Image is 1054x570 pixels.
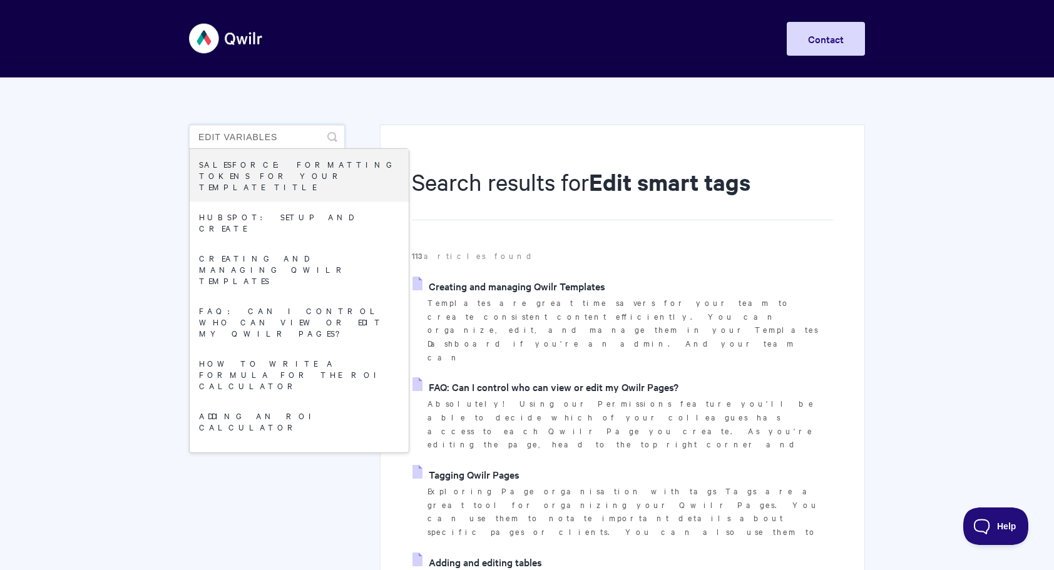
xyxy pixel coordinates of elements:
p: Exploring Page organisation with tags Tags are a great tool for organizing your Qwilr Pages. You ... [427,484,833,539]
p: articles found [412,249,833,263]
a: Creating and managing Qwilr Templates [190,243,409,295]
a: Salesforce: Formatting Tokens for your Template title [190,149,409,201]
p: Absolutely! Using our Permissions feature you'll be able to decide which of your colleagues has a... [427,397,833,451]
strong: 113 [412,250,424,262]
a: Adding an ROI calculator [190,400,409,442]
iframe: Toggle Customer Support [963,507,1029,545]
a: Contact [787,22,865,56]
h1: Search results for [412,166,833,220]
input: Search [189,125,345,150]
a: Tagging Qwilr Pages [412,465,519,484]
a: Adding and editing tables [190,442,409,483]
a: How to write a formula for the ROI Calculator [190,348,409,400]
strong: Edit smart tags [589,166,750,197]
a: HubSpot: Setup and Create [190,201,409,243]
p: Templates are great time savers for your team to create consistent content efficiently. You can o... [427,296,833,364]
a: FAQ: Can I control who can view or edit my Qwilr Pages? [412,377,678,396]
a: Creating and managing Qwilr Templates [412,277,605,295]
a: FAQ: Can I control who can view or edit my Qwilr Pages? [190,295,409,348]
img: Qwilr Help Center [189,15,263,62]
